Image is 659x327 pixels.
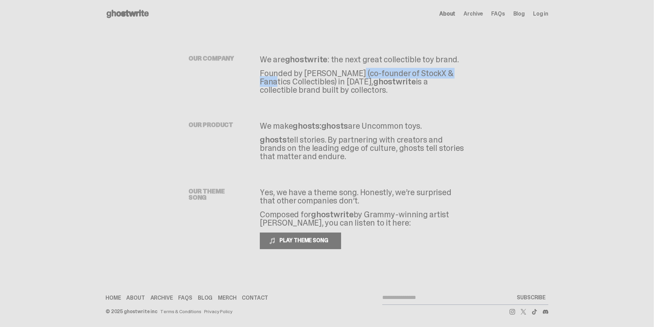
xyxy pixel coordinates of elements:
a: Archive [464,11,483,17]
a: About [126,295,145,301]
span: ghostwrite [285,54,328,65]
a: Log in [533,11,548,17]
a: Archive [150,295,173,301]
a: Blog [513,11,525,17]
span: ghostwrite [311,209,354,220]
p: tell stories. By partnering with creators and brands on the leading edge of culture, ghosts tell ... [260,136,465,161]
p: Composed for by Grammy-winning artist [PERSON_NAME], you can listen to it here: [260,210,465,233]
span: ghosts [260,134,287,145]
p: Yes, we have a theme song. Honestly, we’re surprised that other companies don’t. [260,188,465,205]
p: We make are Uncommon toys. [260,122,465,130]
p: Founded by [PERSON_NAME] (co-founder of StockX & Fanatics Collectibles) in [DATE], is a collectib... [260,69,465,94]
h5: OUR PRODUCT [189,122,244,128]
a: Contact [242,295,268,301]
span: PLAY THEME SONG [277,237,332,244]
span: ghosts [321,120,348,131]
div: © 2025 ghostwrite inc [106,309,157,314]
span: ghostwrite [373,76,416,87]
a: Home [106,295,121,301]
a: Merch [218,295,236,301]
h5: OUR THEME SONG [189,188,244,201]
button: PLAY THEME SONG [260,233,341,249]
a: FAQs [178,295,192,301]
p: We are : the next great collectible toy brand. [260,55,465,64]
a: About [439,11,455,17]
a: Blog [198,295,212,301]
span: ghosts: [293,120,321,131]
a: FAQs [491,11,505,17]
button: SUBSCRIBE [514,291,548,305]
a: Terms & Conditions [160,309,201,314]
a: Privacy Policy [204,309,232,314]
h5: OUR COMPANY [189,55,244,62]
